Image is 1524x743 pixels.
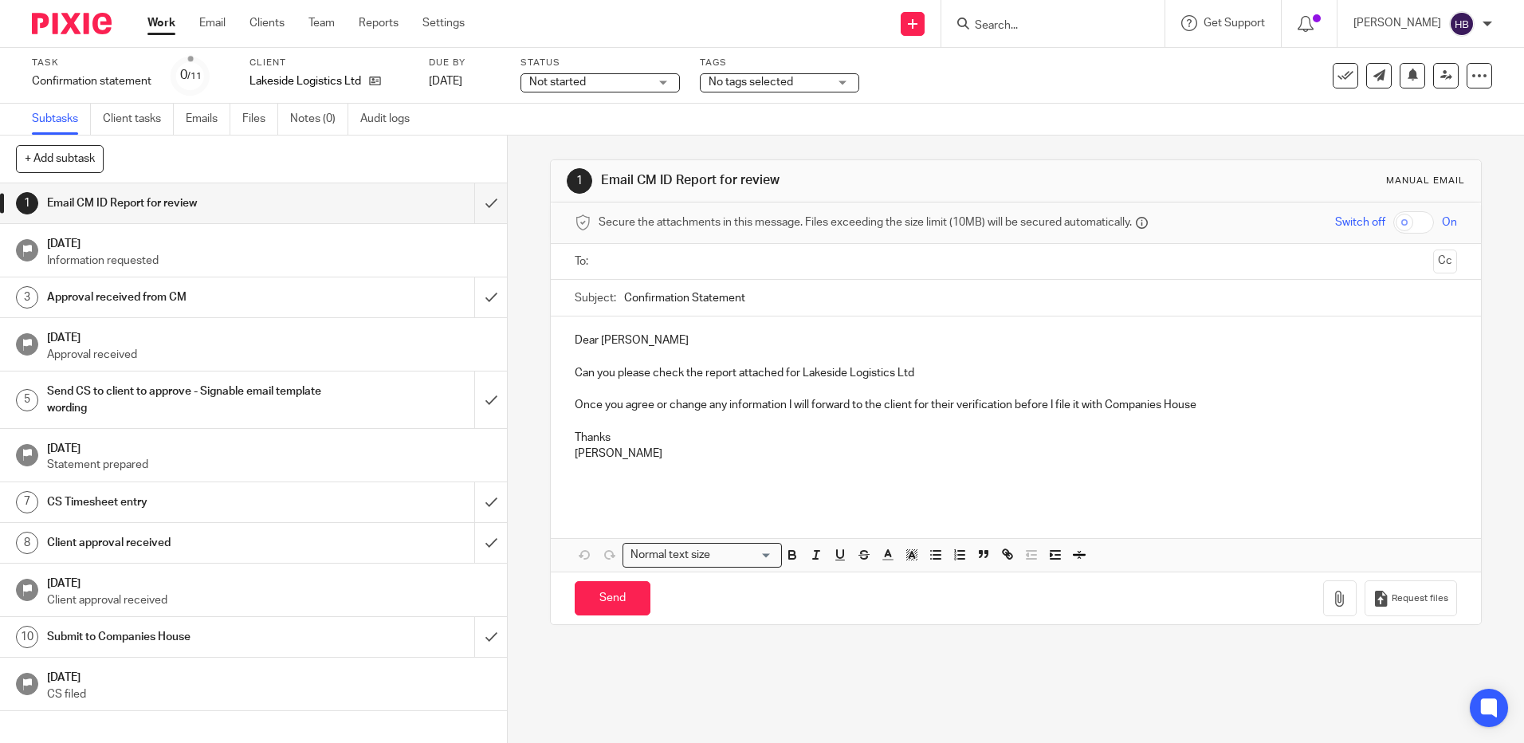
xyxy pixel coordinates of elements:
div: Confirmation statement [32,73,151,89]
div: 5 [16,389,38,411]
input: Send [575,581,650,615]
p: [PERSON_NAME] [575,446,1456,462]
a: Audit logs [360,104,422,135]
p: Thanks [575,430,1456,446]
h1: Approval received from CM [47,285,321,309]
input: Search for option [715,547,772,564]
p: CS filed [47,686,492,702]
img: Pixie [32,13,112,34]
button: + Add subtask [16,145,104,172]
p: Approval received [47,347,492,363]
span: Switch off [1335,214,1385,230]
span: Get Support [1204,18,1265,29]
label: To: [575,254,592,269]
span: On [1442,214,1457,230]
h1: Email CM ID Report for review [601,172,1050,189]
h1: [DATE] [47,232,492,252]
h1: Email CM ID Report for review [47,191,321,215]
p: Can you please check the report attached for Lakeside Logistics Ltd [575,365,1456,381]
div: 7 [16,491,38,513]
small: /11 [187,72,202,81]
label: Task [32,57,151,69]
div: 0 [180,66,202,85]
label: Due by [429,57,501,69]
button: Cc [1433,250,1457,273]
div: 10 [16,626,38,648]
a: Clients [249,15,285,31]
p: [PERSON_NAME] [1353,15,1441,31]
button: Request files [1365,580,1457,616]
span: No tags selected [709,77,793,88]
div: 1 [16,192,38,214]
div: 8 [16,532,38,554]
a: Notes (0) [290,104,348,135]
h1: [DATE] [47,572,492,592]
div: 3 [16,286,38,309]
label: Client [249,57,409,69]
a: Work [147,15,175,31]
p: Statement prepared [47,457,492,473]
p: Dear [PERSON_NAME] [575,332,1456,348]
h1: Submit to Companies House [47,625,321,649]
a: Reports [359,15,399,31]
img: svg%3E [1449,11,1475,37]
h1: [DATE] [47,437,492,457]
p: Client approval received [47,592,492,608]
span: Secure the attachments in this message. Files exceeding the size limit (10MB) will be secured aut... [599,214,1132,230]
h1: CS Timesheet entry [47,490,321,514]
a: Files [242,104,278,135]
label: Status [520,57,680,69]
span: [DATE] [429,76,462,87]
label: Tags [700,57,859,69]
span: Request files [1392,592,1448,605]
a: Subtasks [32,104,91,135]
div: Search for option [623,543,782,568]
h1: [DATE] [47,326,492,346]
a: Team [308,15,335,31]
div: Manual email [1386,175,1465,187]
a: Emails [186,104,230,135]
a: Client tasks [103,104,174,135]
h1: Client approval received [47,531,321,555]
a: Email [199,15,226,31]
div: 1 [567,168,592,194]
h1: [DATE] [47,666,492,686]
p: Information requested [47,253,492,269]
input: Search [973,19,1117,33]
h1: Send CS to client to approve - Signable email template wording [47,379,321,420]
label: Subject: [575,290,616,306]
p: Lakeside Logistics Ltd [249,73,361,89]
a: Settings [422,15,465,31]
p: Once you agree or change any information I will forward to the client for their verification befo... [575,397,1456,413]
span: Not started [529,77,586,88]
span: Normal text size [626,547,713,564]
